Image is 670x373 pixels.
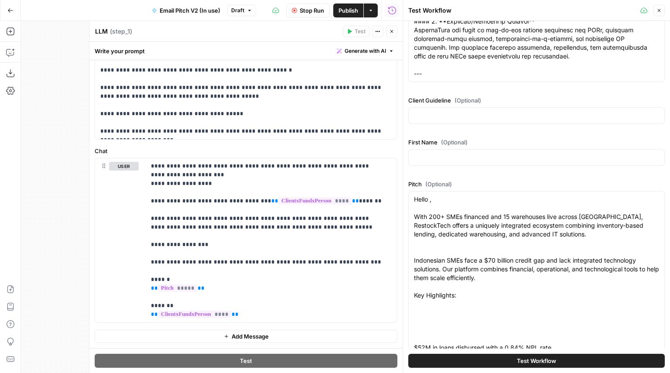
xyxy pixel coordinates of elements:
span: Test Workflow [517,356,556,365]
label: Client Guideline [408,96,665,105]
button: Draft [227,5,256,16]
span: Test [355,27,366,35]
button: Test [95,354,397,368]
span: Email Pitch V2 (In use) [160,6,220,15]
textarea: LLM [95,27,108,36]
button: Stop Run [286,3,330,17]
span: (Optional) [441,138,468,147]
span: Generate with AI [345,47,386,55]
label: Pitch [408,180,665,188]
span: Stop Run [300,6,324,15]
button: Test Workflow [408,354,665,368]
span: Publish [338,6,358,15]
button: Add Message [95,330,397,343]
button: Test [343,26,369,37]
span: Test [240,356,252,365]
span: (Optional) [425,180,452,188]
span: Add Message [232,332,269,341]
label: First Name [408,138,665,147]
button: user [109,162,139,171]
button: Generate with AI [333,45,397,57]
button: Publish [333,3,363,17]
span: ( step_1 ) [110,27,132,36]
div: Write your prompt [89,42,403,60]
span: Draft [231,7,244,14]
label: Chat [95,147,397,155]
span: (Optional) [455,96,481,105]
button: Email Pitch V2 (In use) [147,3,226,17]
div: user [95,158,139,322]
